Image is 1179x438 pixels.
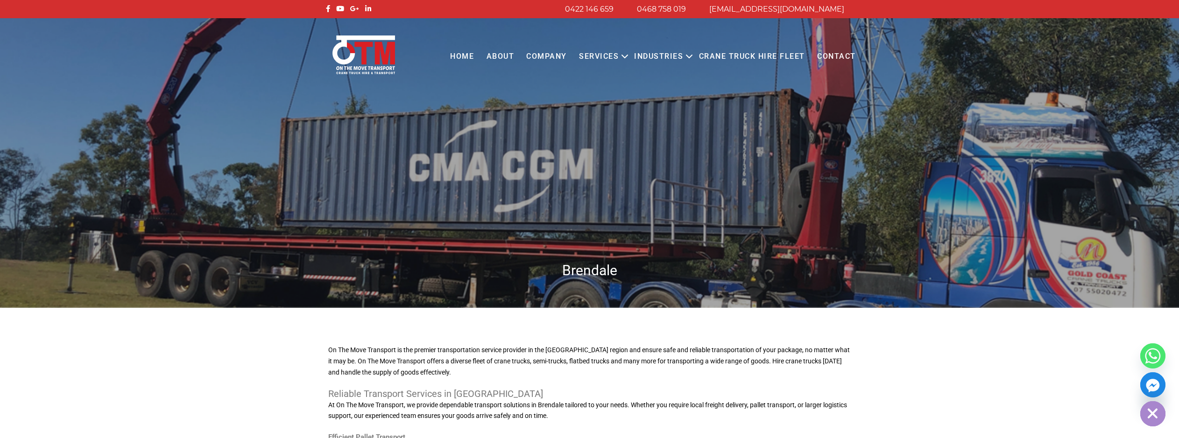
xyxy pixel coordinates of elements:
a: COMPANY [520,44,573,70]
a: 0422 146 659 [565,5,614,14]
a: Whatsapp [1140,343,1165,368]
p: At On The Move Transport, we provide dependable transport solutions in Brendale tailored to your ... [328,400,851,422]
a: Services [573,44,625,70]
a: [EMAIL_ADDRESS][DOMAIN_NAME] [709,5,844,14]
a: About [480,44,520,70]
h3: Reliable Transport Services in [GEOGRAPHIC_DATA] [328,388,851,400]
a: Contact [811,44,862,70]
a: Industries [628,44,689,70]
p: On The Move Transport is the premier transportation service provider in the [GEOGRAPHIC_DATA] reg... [328,345,851,378]
a: Home [444,44,480,70]
img: Otmtransport [331,35,397,75]
a: 0468 758 019 [637,5,686,14]
a: Crane Truck Hire Fleet [692,44,811,70]
h1: Brendale [324,261,856,279]
a: Facebook_Messenger [1140,372,1165,397]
